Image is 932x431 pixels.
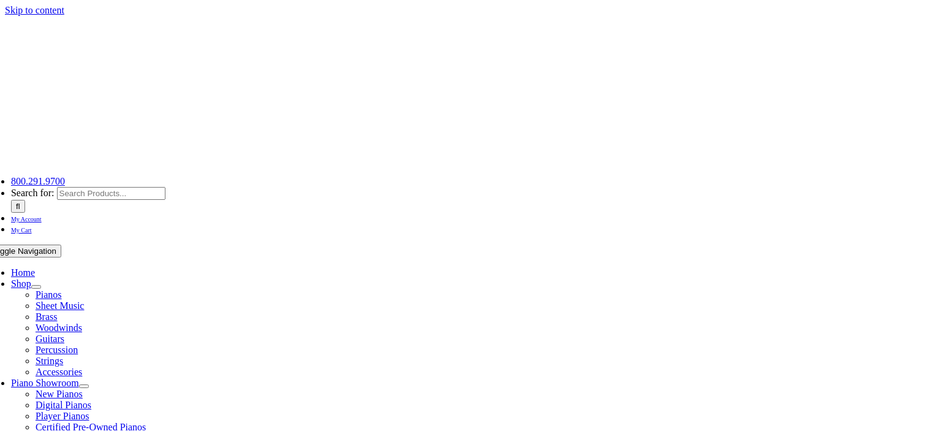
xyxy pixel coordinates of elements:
[11,176,65,186] a: 800.291.9700
[11,378,79,388] a: Piano Showroom
[11,267,35,278] a: Home
[36,389,83,399] a: New Pianos
[36,356,63,366] a: Strings
[11,216,42,223] span: My Account
[36,322,82,333] a: Woodwinds
[36,345,78,355] a: Percussion
[36,289,62,300] a: Pianos
[11,200,25,213] input: Search
[11,227,32,234] span: My Cart
[36,311,58,322] a: Brass
[57,187,165,200] input: Search Products...
[36,400,91,410] a: Digital Pianos
[11,188,55,198] span: Search for:
[79,384,89,388] button: Open submenu of Piano Showroom
[36,300,85,311] a: Sheet Music
[31,285,41,289] button: Open submenu of Shop
[11,224,32,234] a: My Cart
[11,213,42,223] a: My Account
[36,411,89,421] a: Player Pianos
[11,278,31,289] a: Shop
[36,334,64,344] a: Guitars
[36,367,82,377] a: Accessories
[5,5,64,15] a: Skip to content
